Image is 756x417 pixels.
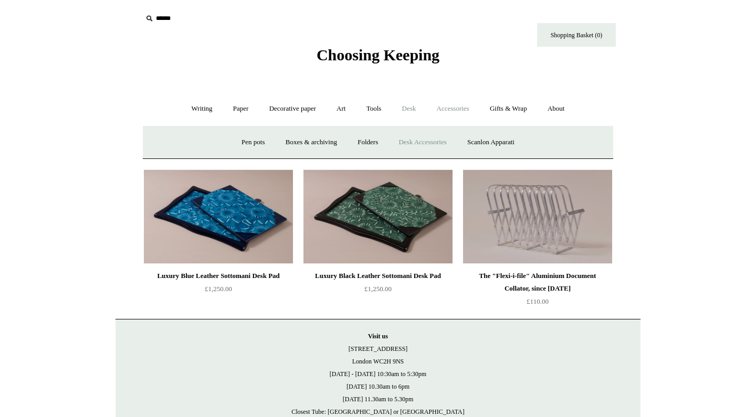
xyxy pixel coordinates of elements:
div: The "Flexi-i-file" Aluminium Document Collator, since [DATE] [466,270,610,295]
a: Boxes & archiving [276,129,346,156]
span: £1,250.00 [364,285,392,293]
a: Folders [348,129,387,156]
a: Pen pots [232,129,274,156]
a: Choosing Keeping [317,55,439,62]
a: Scanlon Apparati [458,129,524,156]
span: £1,250.00 [205,285,232,293]
a: Writing [182,95,222,123]
a: Desk Accessories [389,129,456,156]
a: Luxury Blue Leather Sottomani Desk Pad Luxury Blue Leather Sottomani Desk Pad [144,169,293,264]
a: Tools [357,95,391,123]
a: Luxury Black Leather Sottomani Desk Pad £1,250.00 [303,270,453,313]
a: Art [327,95,355,123]
strong: Visit us [368,333,388,340]
span: Choosing Keeping [317,46,439,63]
a: The "Flexi-i-file" Aluminium Document Collator, since [DATE] £110.00 [463,270,612,313]
img: The "Flexi-i-file" Aluminium Document Collator, since 1941 [463,169,612,264]
a: Luxury Blue Leather Sottomani Desk Pad £1,250.00 [144,270,293,313]
a: Decorative paper [260,95,325,123]
a: The "Flexi-i-file" Aluminium Document Collator, since 1941 The "Flexi-i-file" Aluminium Document ... [463,169,612,264]
div: Luxury Blue Leather Sottomani Desk Pad [146,270,290,282]
a: Gifts & Wrap [480,95,537,123]
a: Desk [393,95,426,123]
span: £110.00 [527,297,549,305]
a: Paper [224,95,258,123]
a: Luxury Black Leather Sottomani Desk Pad Luxury Black Leather Sottomani Desk Pad [303,169,453,264]
a: Accessories [427,95,479,123]
a: About [538,95,574,123]
img: Luxury Black Leather Sottomani Desk Pad [303,169,453,264]
div: Luxury Black Leather Sottomani Desk Pad [306,270,450,282]
img: Luxury Blue Leather Sottomani Desk Pad [144,169,293,264]
a: Shopping Basket (0) [537,23,616,47]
